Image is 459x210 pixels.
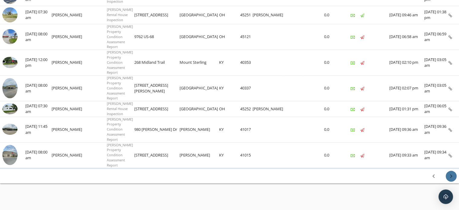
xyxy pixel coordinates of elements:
span: [PERSON_NAME] Rental House Inspection [107,101,133,116]
td: 40353 [240,50,253,76]
td: KY [219,50,240,76]
td: 41015 [240,142,253,168]
img: 8639345%2Fcover_photos%2FQ1DZ0Xxzxe7Cghs5PeCH%2Fsmall.8639345-1746719391933 [2,124,18,135]
span: [PERSON_NAME] Property Condition Assessment Report [107,50,133,75]
td: 0.0 [324,142,341,168]
td: [DATE] 06:05 am [424,101,448,117]
td: [DATE] 08:00 am [25,24,52,50]
img: streetview [2,7,18,22]
td: [DATE] 09:46 am [389,6,424,24]
td: [DATE] 03:05 am [424,50,448,76]
td: 41017 [240,117,253,142]
td: [DATE] 01:38 pm [424,6,448,24]
img: streetview [2,29,18,44]
td: [PERSON_NAME] [52,142,83,168]
td: [DATE] 11:45 am [25,117,52,142]
td: [PERSON_NAME] [253,6,284,24]
td: [DATE] 07:30 am [25,101,52,117]
img: 8639330%2Fcover_photos%2FiFn1zPjKhtFPnlaFwleU%2Fsmall.8639330-1746704842145 [2,145,18,165]
td: [GEOGRAPHIC_DATA] [180,101,219,117]
td: [DATE] 08:00 am [25,76,52,101]
td: [PERSON_NAME] [52,24,83,50]
td: OH [219,6,240,24]
td: 45121 [240,24,253,50]
td: [PERSON_NAME] [52,50,83,76]
span: [PERSON_NAME] Property Condition Assessment Report [107,143,133,167]
td: [PERSON_NAME] [180,117,219,142]
td: [STREET_ADDRESS] [134,142,180,168]
button: Previous page [428,171,439,182]
td: 0.0 [324,6,341,24]
td: [DATE] 02:07 pm [389,76,424,101]
td: 268 Midland Trail [134,50,180,76]
td: KY [219,76,240,101]
td: 0.0 [324,50,341,76]
td: [GEOGRAPHIC_DATA] [180,76,219,101]
td: 0.0 [324,117,341,142]
td: [PERSON_NAME] [253,101,284,117]
td: 0.0 [324,101,341,117]
img: 8679349%2Fcover_photos%2FnO2eVWtuPlzYwpIc2rvY%2Fsmall.jpg [2,78,18,98]
td: [GEOGRAPHIC_DATA] [180,6,219,24]
td: 45252 [240,101,253,117]
div: Open Intercom Messenger [438,189,453,204]
td: [DATE] 06:58 am [389,24,424,50]
i: chevron_left [430,173,437,180]
span: [PERSON_NAME] Rental House Inspection [107,7,133,22]
td: [GEOGRAPHIC_DATA] [180,24,219,50]
td: [DATE] 07:30 am [25,6,52,24]
td: [DATE] 09:33 am [389,142,424,168]
td: [DATE] 06:59 am [424,24,448,50]
button: Next page [446,171,457,182]
td: [PERSON_NAME] [52,117,83,142]
td: [DATE] 08:00 am [25,142,52,168]
td: [PERSON_NAME] [52,101,83,117]
td: [PERSON_NAME] [52,6,83,24]
td: [PERSON_NAME] [52,76,83,101]
td: [DATE] 09:36 am [424,117,448,142]
td: KY [219,142,240,168]
td: 40337 [240,76,253,101]
td: 0.0 [324,76,341,101]
td: [DATE] 02:10 pm [389,50,424,76]
td: [DATE] 03:05 am [424,76,448,101]
i: chevron_right [448,173,455,180]
td: [STREET_ADDRESS] [134,6,180,24]
td: [PERSON_NAME] [180,142,219,168]
td: Mount Sterling [180,50,219,76]
td: [STREET_ADDRESS] [134,101,180,117]
td: 9762 US-68 [134,24,180,50]
td: [STREET_ADDRESS][PERSON_NAME] [134,76,180,101]
img: 8679380%2Fcover_photos%2F6Jz6SnE56OTIfKnz9iSh%2Fsmall.jpg [2,57,18,68]
td: [DATE] 09:36 am [389,117,424,142]
td: 45251 [240,6,253,24]
td: 980 [PERSON_NAME] Dr [134,117,180,142]
td: [DATE] 01:31 pm [389,101,424,117]
span: [PERSON_NAME] Property Condition Assessment Report [107,24,133,49]
img: 8666307%2Fcover_photos%2FRoiVJcrGz9A7DDAn1LD7%2Fsmall.jpg [2,103,18,114]
td: OH [219,101,240,117]
td: KY [219,117,240,142]
span: [PERSON_NAME] Property Condition Assessment Report [107,76,133,100]
td: [DATE] 12:00 pm [25,50,52,76]
td: 0.0 [324,24,341,50]
span: [PERSON_NAME] Property Condition Assessment Report [107,117,133,142]
td: OH [219,24,240,50]
td: [DATE] 09:34 am [424,142,448,168]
